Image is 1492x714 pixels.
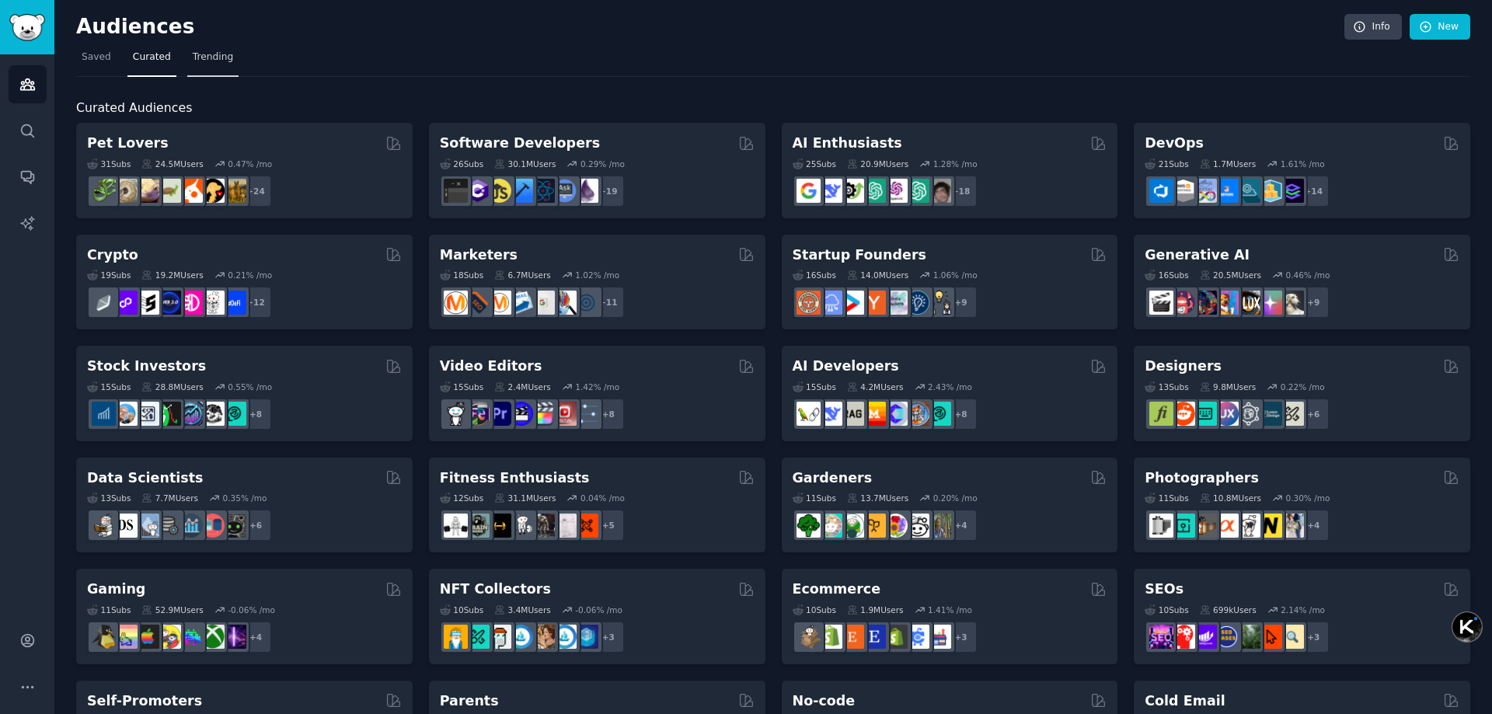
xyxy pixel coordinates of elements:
[884,291,908,315] img: indiehackers
[840,514,864,538] img: SavageGarden
[818,514,842,538] img: succulents
[574,625,598,649] img: DigitalItems
[847,270,908,280] div: 14.0M Users
[933,493,978,503] div: 0.20 % /mo
[465,514,490,538] img: GymMotivation
[1171,402,1195,426] img: logodesign
[797,625,821,649] img: dropship
[1145,158,1188,169] div: 21 Sub s
[1171,291,1195,315] img: dalle2
[793,691,856,711] h2: No-code
[179,291,203,315] img: defiblockchain
[113,402,138,426] img: ValueInvesting
[200,514,225,538] img: datasets
[228,604,275,615] div: -0.06 % /mo
[200,625,225,649] img: XboxGamers
[1200,158,1257,169] div: 1.7M Users
[580,158,625,169] div: 0.29 % /mo
[818,402,842,426] img: DeepSeek
[1297,286,1330,319] div: + 9
[222,179,246,203] img: dogbreed
[1280,625,1304,649] img: The_SEO
[222,514,246,538] img: data
[179,625,203,649] img: gamers
[862,625,886,649] img: EtsySellers
[847,158,908,169] div: 20.9M Users
[840,402,864,426] img: Rag
[1200,604,1257,615] div: 699k Users
[927,402,951,426] img: AIDevelopersSociety
[1280,291,1304,315] img: DreamBooth
[135,514,159,538] img: statistics
[1149,179,1173,203] img: azuredevops
[1258,402,1282,426] img: learndesign
[793,493,836,503] div: 11 Sub s
[157,402,181,426] img: Trading
[818,625,842,649] img: shopify
[1281,158,1325,169] div: 1.61 % /mo
[113,291,138,315] img: 0xPolygon
[1145,580,1183,599] h2: SEOs
[223,493,267,503] div: 0.35 % /mo
[1297,621,1330,653] div: + 3
[135,402,159,426] img: Forex
[797,402,821,426] img: LangChain
[465,179,490,203] img: csharp
[927,291,951,315] img: growmybusiness
[157,514,181,538] img: dataengineering
[1200,381,1257,392] div: 9.8M Users
[592,398,625,430] div: + 8
[440,691,499,711] h2: Parents
[465,291,490,315] img: bigseo
[444,625,468,649] img: NFTExchange
[87,604,131,615] div: 11 Sub s
[1297,398,1330,430] div: + 6
[574,514,598,538] img: personaltraining
[1215,291,1239,315] img: sdforall
[531,402,555,426] img: finalcutpro
[818,291,842,315] img: SaaS
[440,604,483,615] div: 10 Sub s
[494,604,551,615] div: 3.4M Users
[933,158,978,169] div: 1.28 % /mo
[1215,402,1239,426] img: UXDesign
[905,514,929,538] img: UrbanGardening
[179,514,203,538] img: analytics
[465,402,490,426] img: editors
[494,381,551,392] div: 2.4M Users
[444,291,468,315] img: content_marketing
[574,402,598,426] img: postproduction
[905,625,929,649] img: ecommercemarketing
[1193,514,1217,538] img: AnalogCommunity
[797,291,821,315] img: EntrepreneurRideAlong
[92,179,116,203] img: herpetology
[440,158,483,169] div: 26 Sub s
[1236,402,1260,426] img: userexperience
[179,179,203,203] img: cockatiel
[1281,381,1325,392] div: 0.22 % /mo
[1236,514,1260,538] img: canon
[592,621,625,653] div: + 3
[440,270,483,280] div: 18 Sub s
[465,625,490,649] img: NFTMarketplace
[494,493,556,503] div: 31.1M Users
[553,291,577,315] img: MarketingResearch
[862,514,886,538] img: GardeningUK
[9,14,45,41] img: GummySearch logo
[509,402,533,426] img: VideoEditors
[92,402,116,426] img: dividends
[494,270,551,280] div: 6.7M Users
[793,357,899,376] h2: AI Developers
[487,625,511,649] img: NFTmarket
[1145,246,1250,265] h2: Generative AI
[239,621,272,653] div: + 4
[927,514,951,538] img: GardenersWorld
[113,514,138,538] img: datascience
[487,402,511,426] img: premiere
[1281,604,1325,615] div: 2.14 % /mo
[927,179,951,203] img: ArtificalIntelligence
[1171,514,1195,538] img: streetphotography
[793,604,836,615] div: 10 Sub s
[135,179,159,203] img: leopardgeckos
[933,270,978,280] div: 1.06 % /mo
